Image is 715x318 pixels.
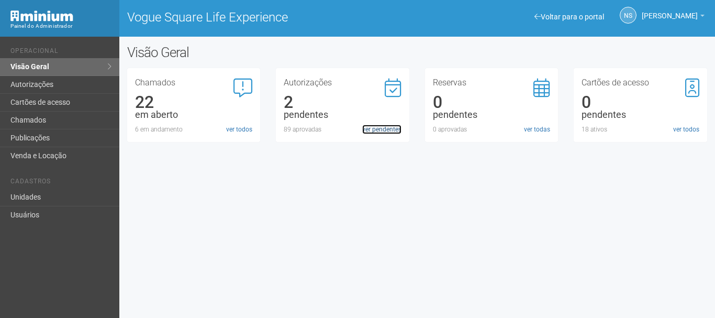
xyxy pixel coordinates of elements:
[433,97,551,107] div: 0
[226,125,252,134] a: ver todos
[135,97,253,107] div: 22
[642,2,698,20] span: Nicolle Silva
[642,13,705,21] a: [PERSON_NAME]
[135,125,253,134] div: 6 em andamento
[582,110,699,119] div: pendentes
[433,125,551,134] div: 0 aprovadas
[127,45,360,60] h2: Visão Geral
[135,79,253,87] h3: Chamados
[10,10,73,21] img: Minium
[284,79,401,87] h3: Autorizações
[284,125,401,134] div: 89 aprovadas
[582,97,699,107] div: 0
[433,110,551,119] div: pendentes
[127,10,409,24] h1: Vogue Square Life Experience
[284,97,401,107] div: 2
[524,125,550,134] a: ver todas
[433,79,551,87] h3: Reservas
[10,47,111,58] li: Operacional
[620,7,636,24] a: NS
[284,110,401,119] div: pendentes
[362,125,401,134] a: ver pendentes
[673,125,699,134] a: ver todos
[534,13,604,21] a: Voltar para o portal
[582,125,699,134] div: 18 ativos
[10,178,111,189] li: Cadastros
[10,21,111,31] div: Painel do Administrador
[135,110,253,119] div: em aberto
[582,79,699,87] h3: Cartões de acesso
